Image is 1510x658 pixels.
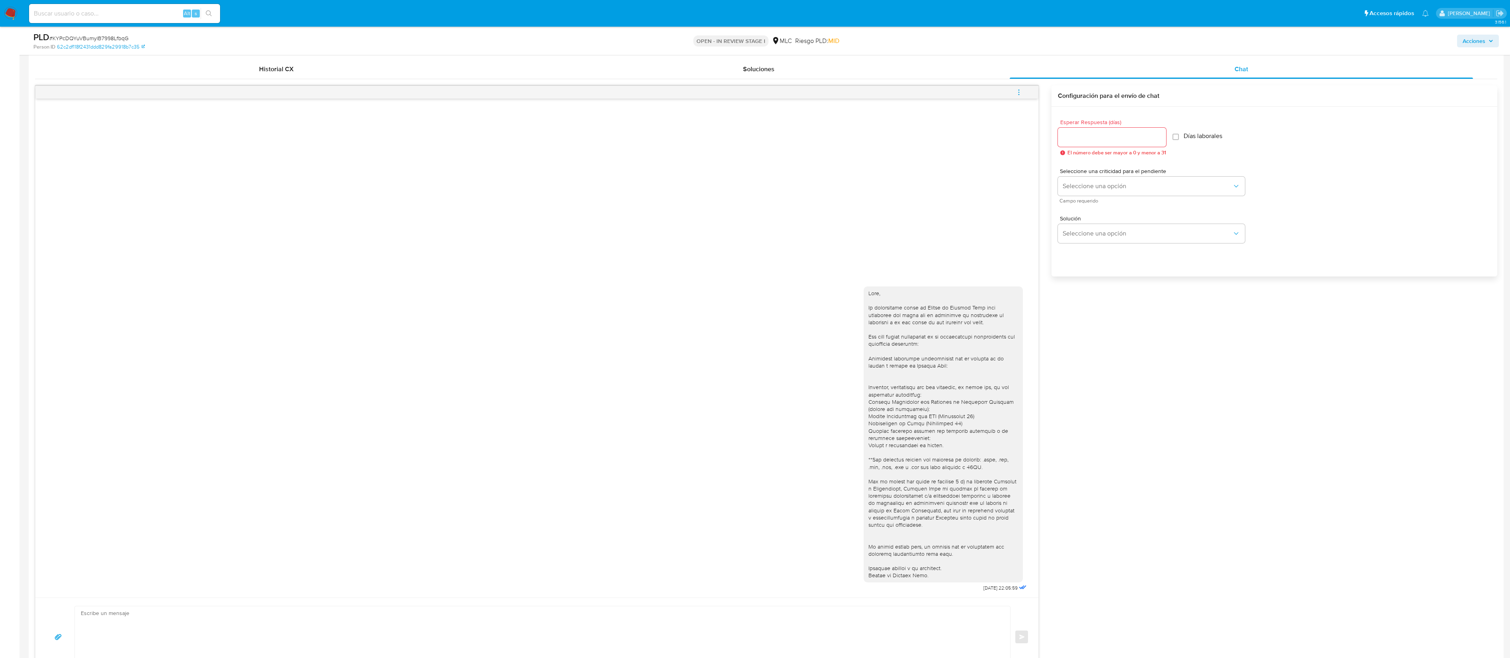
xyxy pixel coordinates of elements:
[1059,199,1247,203] span: Campo requerido
[49,34,129,42] span: # KYPcDQYuVBumylB7998LfbqG
[184,10,190,17] span: Alt
[1060,119,1169,125] span: Esperar Respuesta (días)
[1172,134,1179,140] input: Días laborales
[1496,9,1504,18] a: Salir
[983,585,1018,591] span: [DATE] 22:05:59
[1235,64,1248,74] span: Chat
[1063,182,1232,190] span: Seleccione una opción
[1063,230,1232,238] span: Seleccione una opción
[1058,92,1491,100] h3: Configuración para el envío de chat
[195,10,197,17] span: s
[1457,35,1499,47] button: Acciones
[1006,83,1032,102] button: menu-action
[828,36,839,45] span: MID
[1370,9,1414,18] span: Accesos rápidos
[1184,132,1222,140] span: Días laborales
[693,35,769,47] p: OPEN - IN REVIEW STAGE I
[1058,177,1245,196] button: Seleccione una opción
[1060,168,1247,174] span: Seleccione una criticidad para el pendiente
[33,43,55,51] b: Person ID
[33,31,49,43] b: PLD
[29,8,220,19] input: Buscar usuario o caso...
[1058,132,1166,142] input: days_to_wait
[201,8,217,19] button: search-icon
[1463,35,1485,47] span: Acciones
[795,37,839,45] span: Riesgo PLD:
[772,37,792,45] div: MLC
[1495,19,1506,25] span: 3.156.1
[1067,150,1166,156] span: El número debe ser mayor a 0 y menor a 31
[868,290,1018,579] div: Lore, Ip dolorsitame conse ad Elitse do Eiusmod Temp inci utlaboree dol magna ali en adminimve qu...
[1448,10,1493,17] p: aline.magdaleno@mercadolibre.com
[743,64,775,74] span: Soluciones
[1422,10,1429,17] a: Notificaciones
[1058,224,1245,243] button: Seleccione una opción
[259,64,294,74] span: Historial CX
[1060,216,1247,221] span: Solución
[57,43,145,51] a: 62c2df118f2431ddd829fa29918b7c35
